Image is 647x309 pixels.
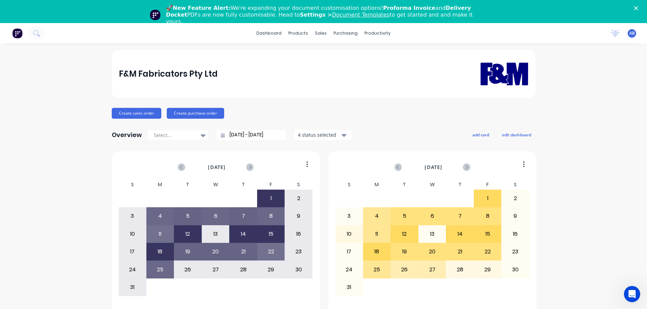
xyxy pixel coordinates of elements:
[330,28,361,38] div: purchasing
[230,226,257,243] div: 14
[335,180,363,190] div: S
[174,208,201,225] div: 5
[174,261,201,278] div: 26
[363,180,391,190] div: M
[391,180,418,190] div: T
[391,243,418,260] div: 19
[167,108,224,119] button: Create purchase order
[474,226,501,243] div: 15
[285,28,311,38] div: products
[419,226,446,243] div: 13
[285,226,312,243] div: 16
[257,261,285,278] div: 29
[300,12,390,18] b: Settings >
[446,261,473,278] div: 28
[119,226,146,243] div: 10
[230,261,257,278] div: 28
[285,190,312,207] div: 2
[119,243,146,260] div: 17
[363,243,391,260] div: 18
[383,5,435,11] b: Proforma Invoice
[446,180,474,190] div: T
[147,208,174,225] div: 4
[285,208,312,225] div: 9
[285,180,312,190] div: S
[174,243,201,260] div: 19
[112,108,161,119] button: Create sales order
[257,243,285,260] div: 22
[361,28,394,38] div: productivity
[474,261,501,278] div: 29
[474,190,501,207] div: 1
[501,180,529,190] div: S
[294,130,352,140] button: 4 status selected
[446,243,473,260] div: 21
[336,279,363,296] div: 31
[112,128,142,142] div: Overview
[419,208,446,225] div: 6
[119,208,146,225] div: 3
[474,208,501,225] div: 8
[391,261,418,278] div: 26
[147,261,174,278] div: 25
[202,243,229,260] div: 20
[502,190,529,207] div: 2
[202,226,229,243] div: 13
[502,261,529,278] div: 30
[363,261,391,278] div: 25
[174,180,202,190] div: T
[166,5,487,25] div: 🚀 We're expanding your document customisation options! and PDFs are now fully customisable. Head ...
[257,208,285,225] div: 8
[446,226,473,243] div: 14
[446,208,473,225] div: 7
[363,208,391,225] div: 4
[202,180,230,190] div: W
[418,180,446,190] div: W
[119,261,146,278] div: 24
[147,226,174,243] div: 11
[257,226,285,243] div: 15
[419,261,446,278] div: 27
[474,243,501,260] div: 22
[12,28,22,38] img: Factory
[173,5,231,11] b: New Feature Alert:
[146,180,174,190] div: M
[498,130,536,139] button: edit dashboard
[629,30,635,36] span: AB
[147,243,174,260] div: 18
[119,67,218,81] div: F&M Fabricators Pty Ltd
[119,279,146,296] div: 31
[253,28,285,38] a: dashboard
[502,208,529,225] div: 9
[336,226,363,243] div: 10
[285,261,312,278] div: 30
[202,261,229,278] div: 27
[174,226,201,243] div: 12
[229,180,257,190] div: T
[230,243,257,260] div: 21
[202,208,229,225] div: 6
[634,6,641,10] div: Close
[208,163,226,171] span: [DATE]
[311,28,330,38] div: sales
[336,243,363,260] div: 17
[481,53,528,95] img: F&M Fabricators Pty Ltd
[391,226,418,243] div: 12
[257,180,285,190] div: F
[336,261,363,278] div: 24
[502,226,529,243] div: 16
[150,9,161,20] img: Profile image for Team
[257,190,285,207] div: 1
[502,243,529,260] div: 23
[285,243,312,260] div: 23
[624,286,640,302] iframe: Intercom live chat
[419,243,446,260] div: 20
[119,180,146,190] div: S
[230,208,257,225] div: 7
[474,180,502,190] div: F
[468,130,493,139] button: add card
[391,208,418,225] div: 5
[298,131,341,138] div: 4 status selected
[166,5,471,18] b: Delivery Docket
[363,226,391,243] div: 11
